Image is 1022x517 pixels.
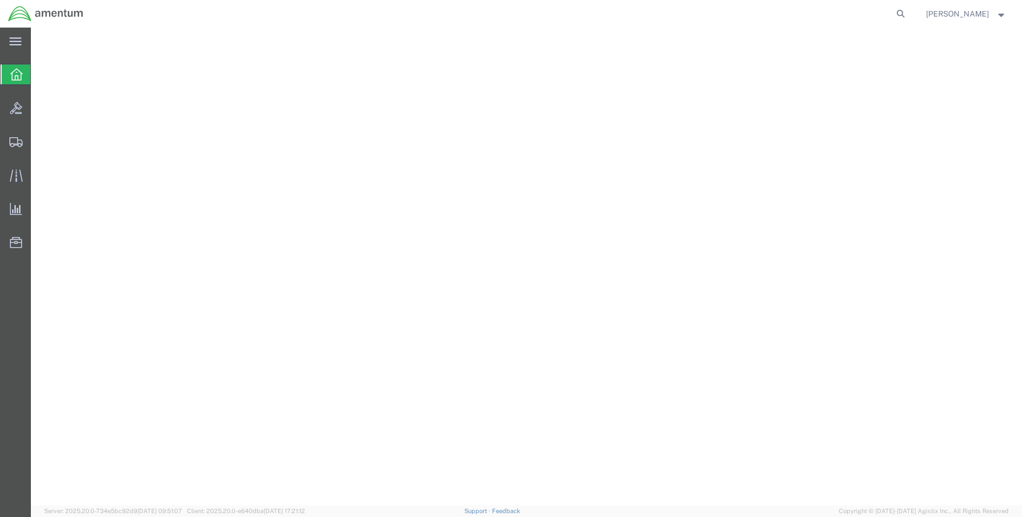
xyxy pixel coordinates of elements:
[926,8,989,20] span: Brian Marquez
[464,508,492,514] a: Support
[8,6,84,22] img: logo
[31,28,1022,505] iframe: FS Legacy Container
[839,507,1009,516] span: Copyright © [DATE]-[DATE] Agistix Inc., All Rights Reserved
[137,508,182,514] span: [DATE] 09:51:07
[44,508,182,514] span: Server: 2025.20.0-734e5bc92d9
[187,508,305,514] span: Client: 2025.20.0-e640dba
[264,508,305,514] span: [DATE] 17:21:12
[492,508,520,514] a: Feedback
[925,7,1007,20] button: [PERSON_NAME]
